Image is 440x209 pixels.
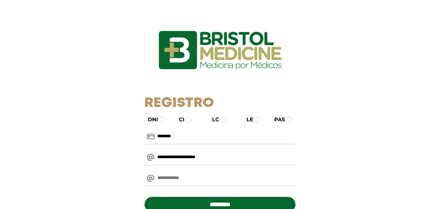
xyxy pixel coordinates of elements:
label: LC [206,116,219,124]
label: PAS [268,116,285,124]
label: CI [173,116,184,124]
img: logo_ingresarbristol.jpg [132,8,308,93]
label: LE [241,116,253,124]
h1: Registro [144,95,296,112]
label: DNI [142,116,158,124]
